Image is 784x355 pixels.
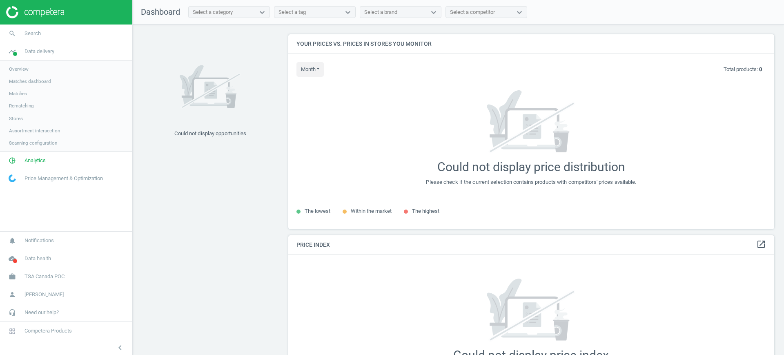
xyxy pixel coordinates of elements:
[174,130,246,137] div: Could not display opportunities
[110,342,130,353] button: chevron_left
[9,103,34,109] span: Rematching
[471,279,591,342] img: 7171a7ce662e02b596aeec34d53f281b.svg
[450,9,495,16] div: Select a competitor
[471,90,591,154] img: 7171a7ce662e02b596aeec34d53f281b.svg
[6,6,64,18] img: ajHJNr6hYgQAAAAASUVORK5CYII=
[4,233,20,248] i: notifications
[426,179,636,186] div: Please check if the current selection contains products with competitors' prices available.
[4,269,20,284] i: work
[724,66,762,73] p: Total products:
[4,305,20,320] i: headset_mic
[759,66,762,72] b: 0
[9,140,57,146] span: Scanning configuration
[4,26,20,41] i: search
[24,273,65,280] span: TSA Canada POC
[412,208,439,214] span: The highest
[4,287,20,302] i: person
[756,239,766,249] i: open_in_new
[24,237,54,244] span: Notifications
[24,175,103,182] span: Price Management & Optimization
[351,208,392,214] span: Within the market
[9,174,16,182] img: wGWNvw8QSZomAAAAABJRU5ErkJggg==
[296,62,324,77] button: month
[24,327,72,335] span: Competera Products
[9,127,60,134] span: Assortment intersection
[115,343,125,353] i: chevron_left
[9,115,23,122] span: Stores
[9,78,51,85] span: Matches dashboard
[4,251,20,266] i: cloud_done
[9,90,27,97] span: Matches
[278,9,306,16] div: Select a tag
[288,235,774,255] h4: Price Index
[9,66,29,72] span: Overview
[24,309,59,316] span: Need our help?
[288,34,774,54] h4: Your prices vs. prices in stores you monitor
[4,153,20,168] i: pie_chart_outlined
[24,30,41,37] span: Search
[180,54,241,120] img: 7171a7ce662e02b596aeec34d53f281b.svg
[364,9,397,16] div: Select a brand
[24,157,46,164] span: Analytics
[437,160,625,174] div: Could not display price distribution
[193,9,233,16] div: Select a category
[24,291,64,298] span: [PERSON_NAME]
[305,208,330,214] span: The lowest
[4,44,20,59] i: timeline
[141,7,180,17] span: Dashboard
[756,239,766,250] a: open_in_new
[24,48,54,55] span: Data delivery
[24,255,51,262] span: Data health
